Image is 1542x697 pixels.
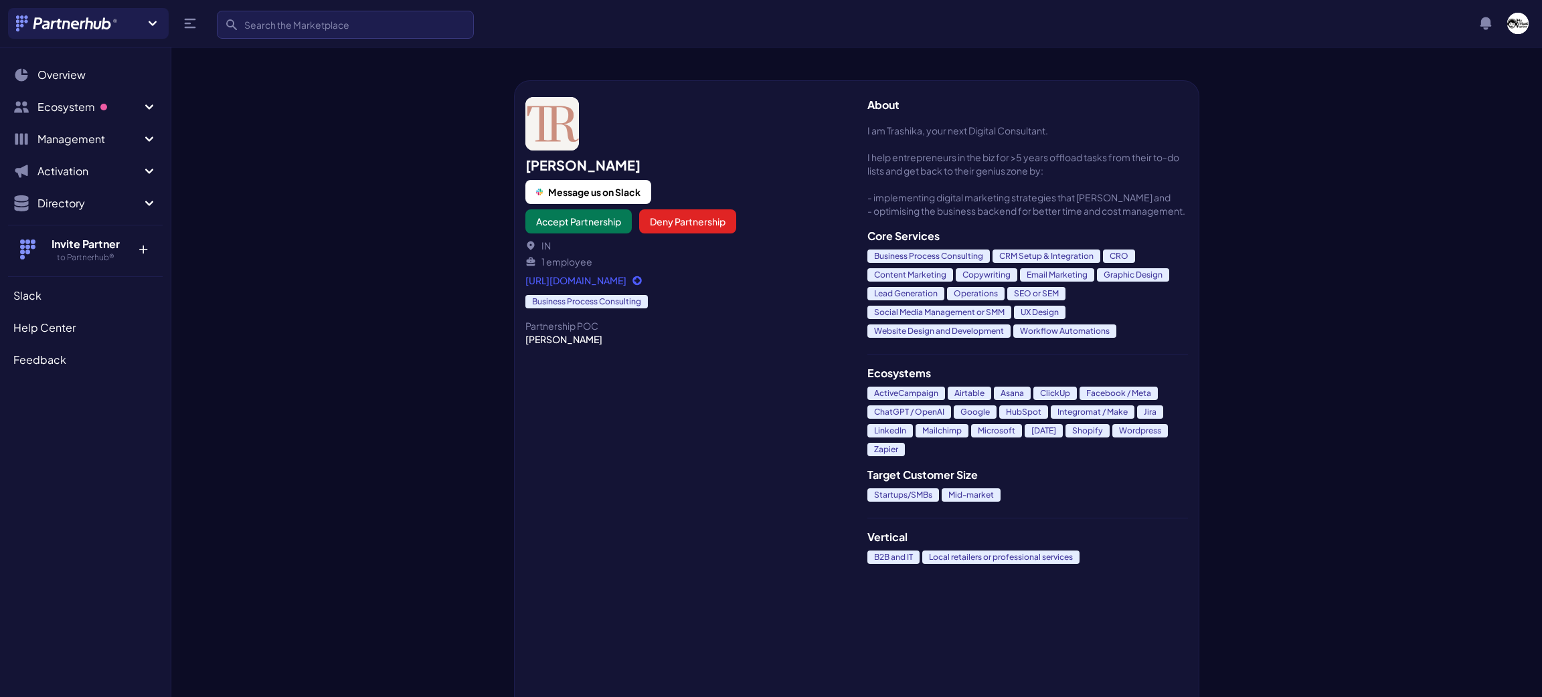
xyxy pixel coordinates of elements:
h2: [PERSON_NAME] [525,156,846,175]
span: Business Process Consulting [525,295,648,308]
span: Airtable [948,387,991,400]
span: I am Trashika, your next Digital Consultant. I help entrepreneurs in the biz for >5 years offload... [867,124,1188,217]
span: Mid-market [942,488,1001,502]
span: Microsoft [971,424,1022,437]
span: ChatGPT / OpenAI [867,405,951,419]
a: [URL][DOMAIN_NAME] [525,274,846,287]
span: CRM Setup & Integration [993,250,1100,263]
span: Wordpress [1112,424,1168,437]
input: Search the Marketplace [217,11,474,39]
button: Message us on Slack [525,180,651,204]
h3: About [867,97,1188,113]
span: Directory [37,195,141,211]
div: [PERSON_NAME] [525,332,846,346]
span: Jira [1137,405,1163,419]
h4: Invite Partner [42,236,128,252]
span: Facebook / Meta [1080,387,1158,400]
span: ClickUp [1033,387,1077,400]
img: Trashika Rawat [525,97,579,151]
button: Directory [8,190,163,217]
span: Overview [37,67,86,83]
a: Overview [8,62,163,88]
h3: Core Services [867,228,1188,244]
button: Invite Partner to Partnerhub® + [8,225,163,274]
h3: Target Customer Size [867,467,1188,483]
span: Operations [947,287,1005,300]
span: Social Media Management or SMM [867,306,1011,319]
li: 1 employee [525,255,846,268]
span: Google [954,405,997,419]
p: + [128,236,157,258]
span: CRO [1103,250,1135,263]
span: HubSpot [999,405,1048,419]
span: Management [37,131,141,147]
h3: Vertical [867,529,1188,545]
a: Feedback [8,346,163,373]
span: Ecosystem [37,99,141,115]
button: Activation [8,158,163,185]
span: Zapier [867,443,905,456]
img: Partnerhub® Logo [16,15,118,31]
span: B2B and IT [867,551,920,564]
span: Asana [994,387,1031,400]
h5: to Partnerhub® [42,252,128,263]
h3: Ecosystems [867,365,1188,381]
span: LinkedIn [867,424,913,437]
button: Accept Partnership [525,209,632,233]
span: Message us on Slack [548,185,640,199]
span: Graphic Design [1097,268,1169,282]
span: Activation [37,163,141,179]
span: Email Marketing [1020,268,1094,282]
span: Startups/SMBs [867,488,939,502]
span: SEO or SEM [1007,287,1065,300]
span: [DATE] [1025,424,1063,437]
span: Business Process Consulting [867,250,990,263]
div: Partnership POC [525,319,846,332]
span: Slack [13,288,41,304]
span: Local retailers or professional services [922,551,1080,564]
span: Integromat / Make [1051,405,1134,419]
button: Management [8,126,163,153]
span: Mailchimp [916,424,968,437]
span: Lead Generation [867,287,944,300]
span: Help Center [13,320,76,336]
span: Website Design and Development [867,324,1011,338]
span: Workflow Automations [1013,324,1116,338]
li: IN [525,239,846,252]
span: Content Marketing [867,268,953,282]
span: Feedback [13,352,66,368]
img: user photo [1507,13,1529,34]
button: Ecosystem [8,94,163,120]
a: Slack [8,282,163,309]
span: Shopify [1065,424,1110,437]
span: ActiveCampaign [867,387,945,400]
button: Deny Partnership [639,209,736,233]
span: UX Design [1014,306,1065,319]
span: Copywriting [956,268,1017,282]
a: Help Center [8,314,163,341]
